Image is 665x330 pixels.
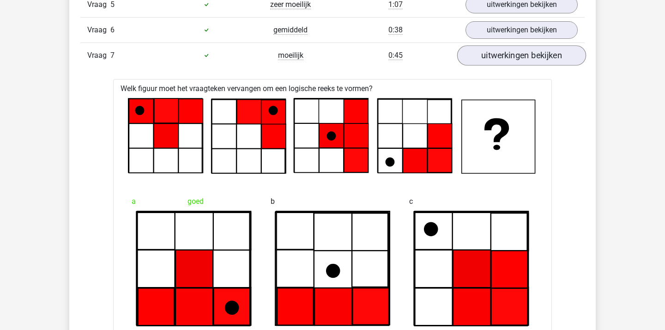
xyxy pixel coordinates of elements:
[87,24,110,36] span: Vraag
[273,25,308,35] span: gemiddeld
[110,51,115,60] span: 7
[388,51,403,60] span: 0:45
[132,192,256,211] div: goed
[409,192,413,211] span: c
[457,45,586,66] a: uitwerkingen bekijken
[87,50,110,61] span: Vraag
[110,25,115,34] span: 6
[271,192,275,211] span: b
[132,192,136,211] span: a
[388,25,403,35] span: 0:38
[278,51,303,60] span: moeilijk
[465,21,578,39] a: uitwerkingen bekijken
